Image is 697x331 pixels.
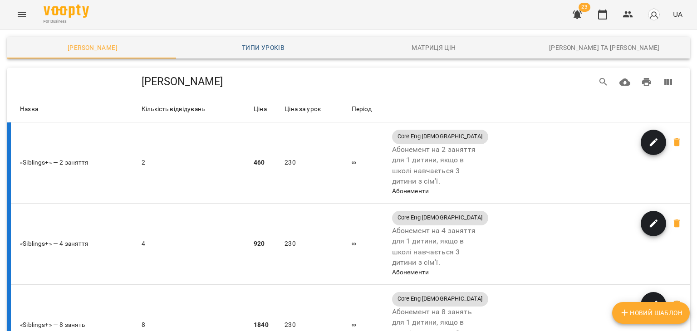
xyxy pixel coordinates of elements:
[392,132,488,141] span: Core Eng [DEMOGRAPHIC_DATA]
[666,131,688,153] span: Ви впевнені, що хочете видалити «Siblings+» — 2 заняття?
[612,302,690,324] button: Новий Шаблон
[636,71,658,93] button: Друк
[392,187,688,196] div: Абонементи
[254,159,265,166] b: 460
[525,42,684,53] span: [PERSON_NAME] та [PERSON_NAME]
[669,6,686,23] button: UA
[285,104,321,115] div: Ціна за урок
[285,104,321,115] div: Sort
[283,203,349,284] td: 230
[7,68,690,97] div: Table Toolbar
[18,75,346,89] h5: [PERSON_NAME]
[392,214,488,222] span: Core Eng [DEMOGRAPHIC_DATA]
[352,104,372,115] div: Період
[350,122,390,203] td: ∞
[354,42,514,53] span: Матриця цін
[183,42,343,53] span: Типи уроків
[614,71,636,93] button: Завантажити CSV
[666,213,688,234] span: Ви впевнені, що хочете видалити «Siblings+» — 4 заняття?
[142,104,250,115] span: Кількість відвідувань
[18,122,140,203] td: «Siblings+» — 2 заняття
[352,104,372,115] div: Sort
[254,104,281,115] span: Ціна
[392,268,688,277] div: Абонементи
[20,104,38,115] div: Sort
[392,295,488,303] span: Core Eng [DEMOGRAPHIC_DATA]
[20,104,38,115] div: Назва
[657,71,679,93] button: View Columns
[352,104,388,115] span: Період
[619,307,682,318] span: Новий Шаблон
[13,42,172,53] span: [PERSON_NAME]
[254,240,265,247] b: 920
[44,5,89,18] img: Voopty Logo
[140,203,252,284] td: 4
[254,104,267,115] div: Ціна
[673,10,682,19] span: UA
[18,203,140,284] td: «Siblings+» — 4 заняття
[285,104,348,115] span: Ціна за урок
[20,104,138,115] span: Назва
[140,122,252,203] td: 2
[283,122,349,203] td: 230
[11,4,33,25] button: Menu
[44,19,89,24] span: For Business
[648,8,660,21] img: avatar_s.png
[350,203,390,284] td: ∞
[254,104,267,115] div: Sort
[593,71,614,93] button: Search
[579,3,590,12] span: 23
[142,104,205,115] div: Кількість відвідувань
[666,294,688,316] span: Ви впевнені, що хочете видалити «Siblings+» — 8 занять?
[254,321,269,328] b: 1840
[392,144,483,187] p: Абонемент на 2 заняття для 1 дитини, якщо в школі навчається 3 дитини з сім'ї.
[392,225,483,268] p: Абонемент на 4 заняття для 1 дитини, якщо в школі навчається 3 дитини з сім'ї.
